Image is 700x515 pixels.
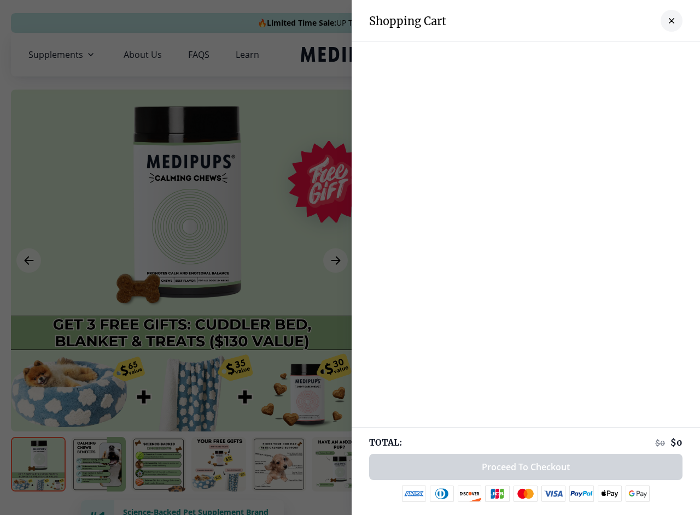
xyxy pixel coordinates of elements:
[541,486,565,502] img: visa
[514,486,538,502] img: mastercard
[598,486,622,502] img: apple
[369,14,446,28] h3: Shopping Cart
[655,438,665,448] span: $ 0
[485,486,510,502] img: jcb
[661,10,682,32] button: close-cart
[626,486,650,502] img: google
[670,437,682,448] span: $ 0
[430,486,454,502] img: diners-club
[369,436,402,448] span: TOTAL:
[569,486,594,502] img: paypal
[458,486,482,502] img: discover
[402,486,426,502] img: amex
